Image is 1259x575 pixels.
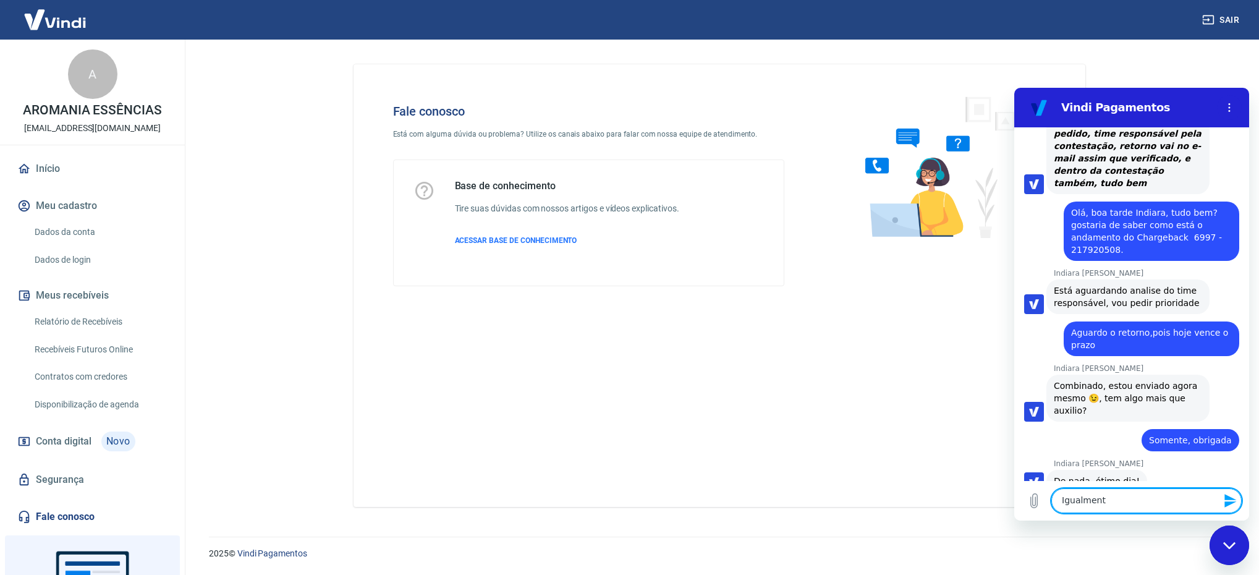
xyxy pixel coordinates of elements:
iframe: Botão para abrir a janela de mensagens, conversa em andamento [1210,526,1249,565]
a: Início [15,155,170,182]
p: 2025 © [209,547,1229,560]
p: Está com alguma dúvida ou problema? Utilize os canais abaixo para falar com nossa equipe de atend... [393,129,785,140]
span: Novo [101,432,135,451]
p: AROMANIA ESSÊNCIAS [23,104,162,117]
div: A [68,49,117,99]
button: Meu cadastro [15,192,170,219]
a: Disponibilização de agenda [30,392,170,417]
button: Sair [1200,9,1244,32]
a: Fale conosco [15,503,170,530]
span: Somente, obrigada [135,347,218,357]
button: Carregar arquivo [7,401,32,425]
a: Contratos com credores [30,364,170,390]
h4: Fale conosco [393,104,785,119]
img: Fale conosco [841,84,1028,249]
p: Indiara [PERSON_NAME] [40,276,235,286]
a: Relatório de Recebíveis [30,309,170,334]
iframe: Janela de mensagens [1014,88,1249,521]
textarea: Igualme [37,401,227,425]
button: Enviar mensagem [203,401,227,425]
a: Conta digitalNovo [15,427,170,456]
p: Indiara [PERSON_NAME] [40,181,235,190]
a: Dados da conta [30,219,170,245]
button: Meus recebíveis [15,282,170,309]
img: Vindi [15,1,95,38]
h6: Tire suas dúvidas com nossos artigos e vídeos explicativos. [455,202,679,215]
span: Combinado, estou enviado agora mesmo 😉️, tem algo mais que auxilio? [40,293,186,328]
a: Vindi Pagamentos [237,548,307,558]
a: ACESSAR BASE DE CONHECIMENTO [455,235,679,246]
h5: Base de conhecimento [455,180,679,192]
span: Está aguardando analise do time responsável, vou pedir prioridade [40,198,185,220]
span: Conta digital [36,433,91,450]
a: Segurança [15,466,170,493]
p: [EMAIL_ADDRESS][DOMAIN_NAME] [24,122,161,135]
span: ACESSAR BASE DE CONHECIMENTO [455,236,577,245]
p: Indiara [PERSON_NAME] [40,371,235,381]
a: Recebíveis Futuros Online [30,337,170,362]
a: Dados de login [30,247,170,273]
span: De nada, ótimo dia! [40,388,125,398]
span: Olá, boa tarde Indiara, tudo bem? gostaria de saber como está o andamento do Chargeback 6997 - 21... [57,120,210,167]
span: Aguardo o retorno,pois hoje vence o prazo [57,240,217,262]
